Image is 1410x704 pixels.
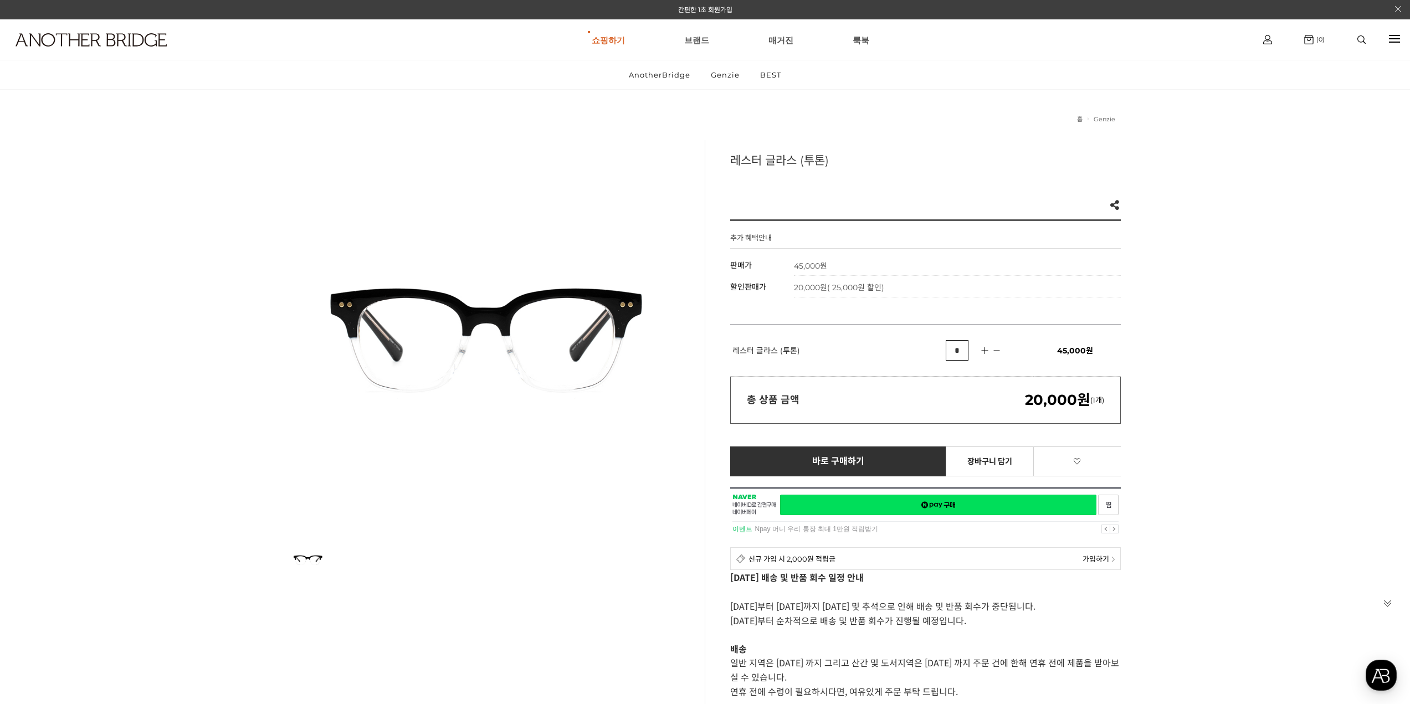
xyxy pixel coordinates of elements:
[1094,115,1115,123] a: Genzie
[730,547,1121,570] a: 신규 가입 시 2,000원 적립금 가입하기
[1304,35,1325,44] a: (0)
[751,60,791,89] a: BEST
[768,20,793,60] a: 매거진
[1111,557,1115,562] img: npay_sp_more.png
[619,60,700,89] a: AnotherBridge
[730,325,946,377] td: 레스터 글라스 (투톤)
[730,282,766,292] span: 할인판매가
[989,346,1004,356] img: 수량감소
[812,456,865,466] span: 바로 구매하기
[827,282,884,292] span: ( 25,000원 할인)
[730,655,1121,684] p: 일반 지역은 [DATE] 까지 그리고 산간 및 도서지역은 [DATE] 까지 주문 건에 한해 연휴 전에 제품을 받아보실 수 있습니다.
[592,20,625,60] a: 쇼핑하기
[736,554,746,563] img: detail_membership.png
[730,642,747,655] strong: 배송
[1077,115,1083,123] a: 홈
[946,446,1034,476] a: 장바구니 담기
[1057,346,1093,356] span: 45,000원
[1083,553,1109,564] span: 가입하기
[730,599,1121,613] p: [DATE]부터 [DATE]까지 [DATE] 및 추석으로 인해 배송 및 반품 회수가 중단됩니다.
[678,6,732,14] a: 간편한 1초 회원가입
[1357,35,1366,44] img: search
[1263,35,1272,44] img: cart
[16,33,167,47] img: logo
[794,261,827,271] strong: 45,000원
[747,394,799,406] strong: 총 상품 금액
[730,684,1121,698] p: 연휴 전에 수령이 필요하시다면, 여유있게 주문 부탁 드립니다.
[290,542,326,578] img: be5e6300591e6df8b4999ddac8f36623.jpg
[976,345,993,356] img: 수량증가
[1025,391,1090,409] em: 20,000원
[730,151,1121,168] h3: 레스터 글라스 (투톤)
[290,140,680,531] img: be5e6300591e6df8b4999ddac8f36623.jpg
[748,553,835,564] span: 신규 가입 시 2,000원 적립금
[1025,395,1104,404] span: (1개)
[730,232,772,248] h4: 추가 혜택안내
[730,613,1121,628] p: [DATE]부터 순차적으로 배송 및 반품 회수가 진행될 예정입니다.
[6,33,217,74] a: logo
[1304,35,1314,44] img: cart
[1314,35,1325,43] span: (0)
[730,571,864,584] strong: [DATE] 배송 및 반품 회수 일정 안내
[853,20,869,60] a: 룩북
[684,20,709,60] a: 브랜드
[701,60,749,89] a: Genzie
[794,282,884,292] span: 20,000원
[730,260,752,270] span: 판매가
[730,446,947,476] a: 바로 구매하기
